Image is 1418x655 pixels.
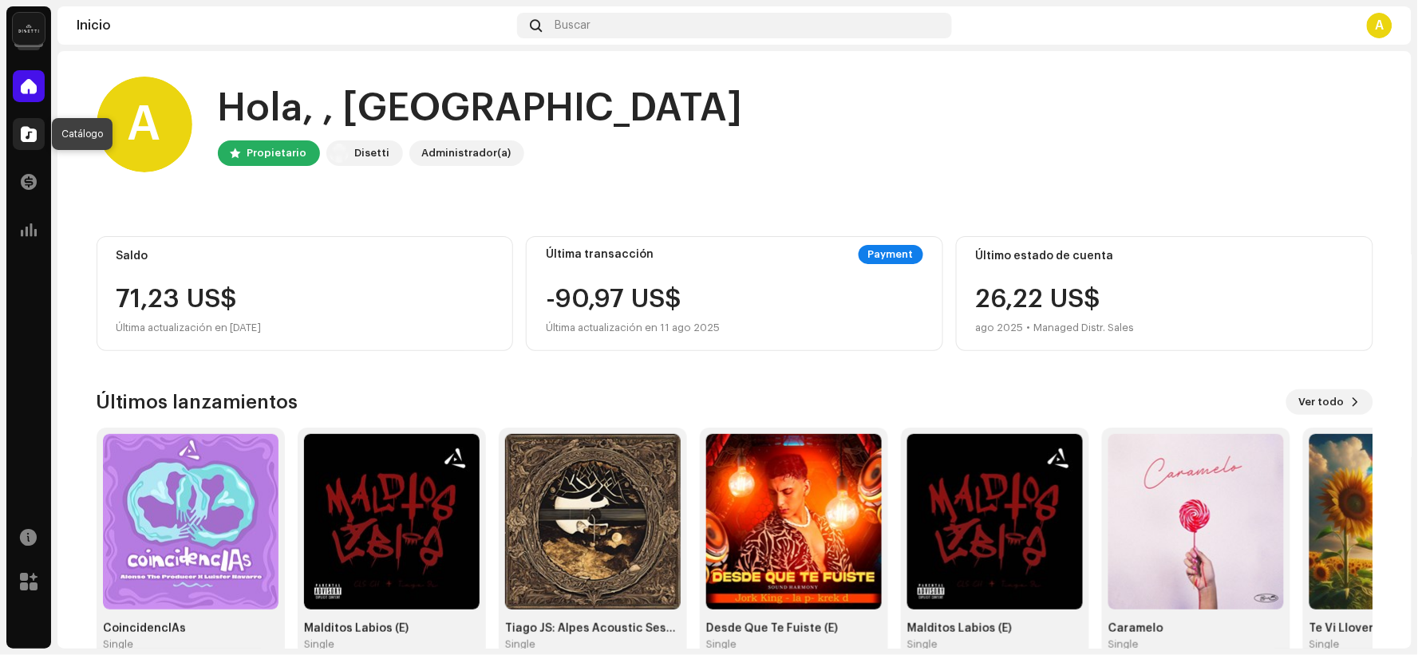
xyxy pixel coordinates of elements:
[956,236,1373,351] re-o-card-value: Último estado de cuenta
[505,638,535,651] div: Single
[97,389,298,415] h3: Últimos lanzamientos
[355,144,390,163] div: Disetti
[103,434,278,610] img: 7e254549-2dbc-44b0-b060-b001e29d317a
[976,318,1024,337] div: ago 2025
[1108,638,1139,651] div: Single
[13,13,45,45] img: 02a7c2d3-3c89-4098-b12f-2ff2945c95ee
[218,83,743,134] div: Hola, , [GEOGRAPHIC_DATA]
[304,434,480,610] img: 937f9091-4bf7-4669-bc39-b1f02b323fb7
[97,77,192,172] div: A
[706,638,737,651] div: Single
[1367,13,1392,38] div: A
[546,248,654,261] div: Última transacción
[976,250,1353,262] div: Último estado de cuenta
[907,434,1083,610] img: ae6d883d-0b59-4c49-8391-753f485f5a43
[77,19,511,32] div: Inicio
[103,622,278,635] div: CoincidencIAs
[103,638,133,651] div: Single
[555,19,591,32] span: Buscar
[505,434,681,610] img: 0e8473fe-fc68-4fc5-8d6f-ccc73e5642a2
[304,622,480,635] div: Malditos Labios (E)
[907,638,938,651] div: Single
[1286,389,1373,415] button: Ver todo
[1027,318,1031,337] div: •
[706,434,882,610] img: 7c267836-cac1-4b93-b2b3-da67d561b54e
[505,622,681,635] div: Tiago JS: Alpes Acoustic Session #1 (E)
[907,622,1083,635] div: Malditos Labios (E)
[706,622,882,635] div: Desde Que Te Fuiste (E)
[422,144,512,163] div: Administrador(a)
[1034,318,1135,337] div: Managed Distr. Sales
[1108,622,1284,635] div: Caramelo
[546,318,720,337] div: Última actualización en 11 ago 2025
[304,638,334,651] div: Single
[97,236,514,351] re-o-card-value: Saldo
[330,144,349,163] img: 02a7c2d3-3c89-4098-b12f-2ff2945c95ee
[1299,386,1345,418] span: Ver todo
[117,318,494,337] div: Última actualización en [DATE]
[1309,638,1340,651] div: Single
[117,250,494,262] div: Saldo
[859,245,923,264] div: Payment
[1108,434,1284,610] img: dc828a37-b0fa-4247-ad1e-b9abdf5af473
[247,144,307,163] div: Propietario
